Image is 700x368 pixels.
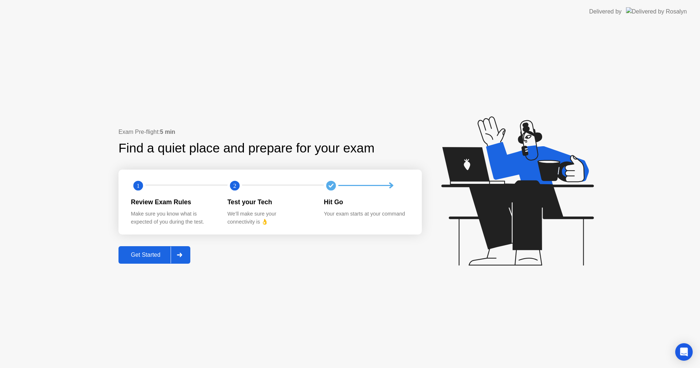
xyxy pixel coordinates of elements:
text: 1 [137,182,140,189]
div: Review Exam Rules [131,197,216,207]
div: Delivered by [589,7,622,16]
div: Find a quiet place and prepare for your exam [118,139,376,158]
div: Get Started [121,252,171,258]
div: Make sure you know what is expected of you during the test. [131,210,216,226]
div: Exam Pre-flight: [118,128,422,136]
b: 5 min [160,129,175,135]
text: 2 [233,182,236,189]
button: Get Started [118,246,190,264]
div: Open Intercom Messenger [675,343,693,361]
div: Test your Tech [227,197,312,207]
div: We’ll make sure your connectivity is 👌 [227,210,312,226]
img: Delivered by Rosalyn [626,7,687,16]
div: Your exam starts at your command [324,210,409,218]
div: Hit Go [324,197,409,207]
